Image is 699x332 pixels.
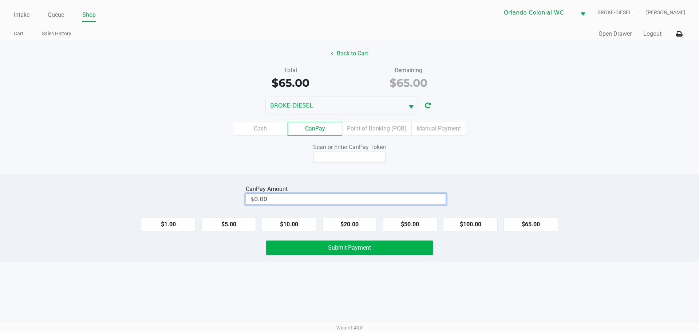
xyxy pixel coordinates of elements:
[383,218,437,231] button: $50.00
[14,10,29,20] a: Intake
[404,97,418,114] button: Select
[82,10,96,20] a: Shop
[443,218,498,231] button: $100.00
[597,9,646,16] span: BROKE-DIESEL
[336,325,363,331] span: Web: v1.40.0
[322,218,377,231] button: $20.00
[355,66,462,75] div: Remaining
[288,122,342,136] label: CanPay
[503,218,558,231] button: $65.00
[266,241,433,255] button: Submit Payment
[328,244,371,251] span: Submit Payment
[237,66,344,75] div: Total
[233,122,288,136] label: Cash
[599,30,632,38] button: Open Drawer
[48,10,64,20] a: Queue
[42,29,71,38] a: Sales History
[270,101,400,110] span: BROKE-DIESEL
[201,218,256,231] button: $5.00
[326,47,373,60] button: Back to Cart
[342,122,411,136] label: Point of Banking (POB)
[504,8,572,17] span: Orlando Colonial WC
[237,75,344,91] div: $65.00
[141,218,196,231] button: $1.00
[355,75,462,91] div: $65.00
[246,185,291,194] div: CanPay Amount
[576,4,590,21] button: Select
[411,122,466,136] label: Manual Payment
[14,29,24,38] a: Cart
[262,218,316,231] button: $10.00
[266,143,433,152] div: Scan or Enter CanPay Token
[646,9,685,16] span: [PERSON_NAME]
[643,30,662,38] button: Logout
